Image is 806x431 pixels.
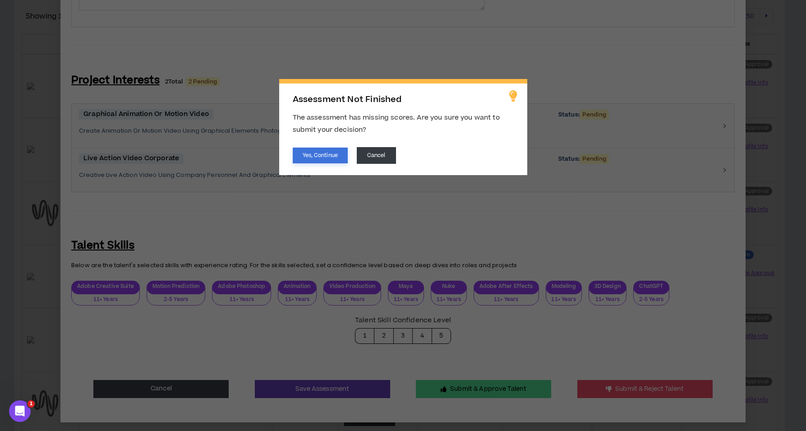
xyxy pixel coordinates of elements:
[357,147,396,164] button: Cancel
[293,148,348,163] button: Yes, Continue
[293,113,500,134] span: The assessment has missing scores. Are you sure you want to submit your decision?
[28,400,35,408] span: 1
[293,95,514,105] h2: Assessment Not Finished
[9,400,31,422] iframe: Intercom live chat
